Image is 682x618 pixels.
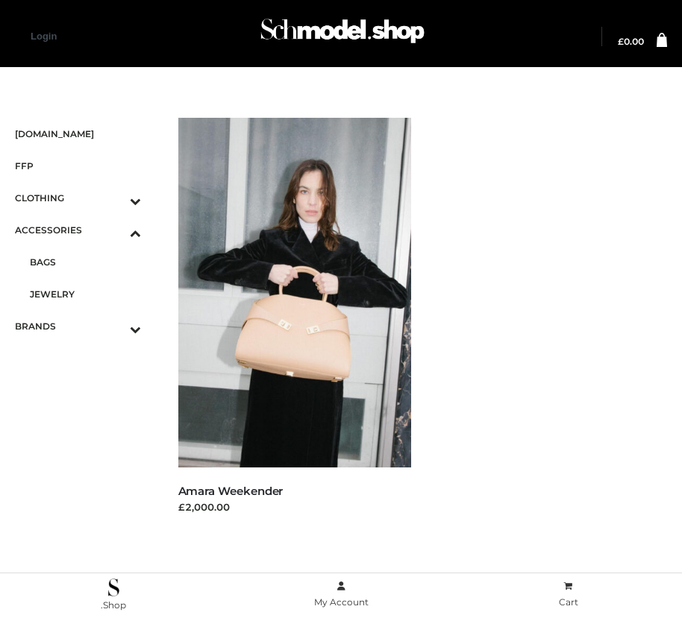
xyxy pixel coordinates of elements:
a: Amara Weekender [178,484,284,498]
span: BAGS [30,253,141,271]
a: Schmodel Admin 964 [254,13,428,61]
a: FFP [15,150,141,182]
span: £ [618,36,624,47]
a: [DOMAIN_NAME] [15,118,141,150]
a: Cart [454,578,682,611]
span: .Shop [101,599,126,611]
span: My Account [314,596,369,608]
a: BAGS [30,246,141,278]
span: JEWELRY [30,286,141,303]
div: £2,000.00 [178,499,412,514]
button: Toggle Submenu [89,214,141,246]
a: Login [31,31,57,42]
img: Schmodel Admin 964 [257,8,428,61]
a: BRANDSToggle Submenu [15,310,141,342]
a: ACCESSORIESToggle Submenu [15,214,141,246]
button: Toggle Submenu [89,182,141,214]
a: JEWELRY [30,278,141,310]
span: [DOMAIN_NAME] [15,125,141,142]
span: ACCESSORIES [15,221,141,239]
span: Cart [559,596,578,608]
button: Toggle Submenu [89,310,141,342]
a: CLOTHINGToggle Submenu [15,182,141,214]
bdi: 0.00 [618,36,644,47]
img: .Shop [108,578,119,596]
span: BRANDS [15,318,141,335]
span: FFP [15,157,141,174]
a: £0.00 [618,37,644,46]
span: CLOTHING [15,189,141,206]
a: My Account [228,578,455,611]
